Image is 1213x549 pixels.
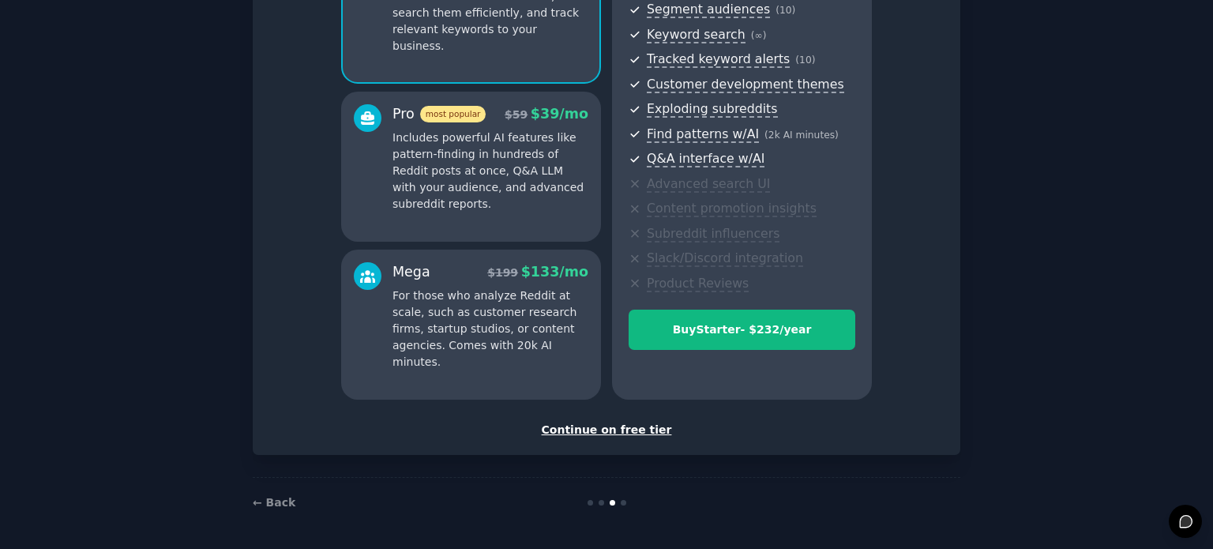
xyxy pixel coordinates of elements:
[775,5,795,16] span: ( 10 )
[629,322,854,338] div: Buy Starter - $ 232 /year
[764,130,839,141] span: ( 2k AI minutes )
[647,250,803,267] span: Slack/Discord integration
[505,108,528,121] span: $ 59
[647,176,770,193] span: Advanced search UI
[647,27,745,43] span: Keyword search
[531,106,588,122] span: $ 39 /mo
[392,130,588,212] p: Includes powerful AI features like pattern-finding in hundreds of Reddit posts at once, Q&A LLM w...
[629,310,855,350] button: BuyStarter- $232/year
[751,30,767,41] span: ( ∞ )
[420,106,486,122] span: most popular
[647,2,770,18] span: Segment audiences
[392,288,588,370] p: For those who analyze Reddit at scale, such as customer research firms, startup studios, or conte...
[647,226,779,243] span: Subreddit influencers
[392,104,486,124] div: Pro
[521,264,588,280] span: $ 133 /mo
[392,262,430,282] div: Mega
[647,101,777,118] span: Exploding subreddits
[253,496,295,509] a: ← Back
[647,201,817,217] span: Content promotion insights
[647,151,764,167] span: Q&A interface w/AI
[647,126,759,143] span: Find patterns w/AI
[647,77,844,93] span: Customer development themes
[647,51,790,68] span: Tracked keyword alerts
[487,266,518,279] span: $ 199
[269,422,944,438] div: Continue on free tier
[647,276,749,292] span: Product Reviews
[795,55,815,66] span: ( 10 )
